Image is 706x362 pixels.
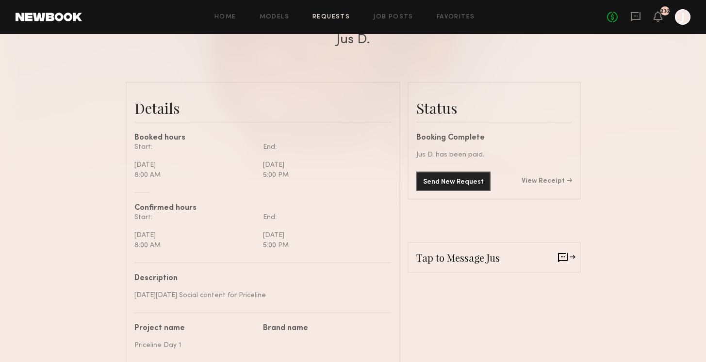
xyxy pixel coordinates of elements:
[134,275,384,283] div: Description
[263,212,384,222] div: End:
[134,340,256,350] div: Priceline Day 1
[416,150,572,160] div: Jus D. has been paid.
[336,33,370,47] div: Jus D.
[416,172,491,191] button: Send New Request
[134,290,384,300] div: [DATE][DATE] Social content for Priceline
[134,240,256,251] div: 8:00 AM
[437,14,475,20] a: Favorites
[134,325,256,332] div: Project name
[134,98,392,118] div: Details
[134,134,392,142] div: Booked hours
[134,230,256,240] div: [DATE]
[416,98,572,118] div: Status
[373,14,413,20] a: Job Posts
[134,170,256,180] div: 8:00 AM
[263,230,384,240] div: [DATE]
[675,9,690,25] a: J
[263,240,384,251] div: 5:00 PM
[214,14,236,20] a: Home
[134,205,392,212] div: Confirmed hours
[416,251,500,264] span: Tap to Message Jus
[134,212,256,222] div: Start:
[416,134,572,142] div: Booking Complete
[660,9,670,14] div: 232
[312,14,350,20] a: Requests
[263,325,384,332] div: Brand name
[263,170,384,180] div: 5:00 PM
[263,142,384,152] div: End:
[134,142,256,152] div: Start:
[260,14,289,20] a: Models
[522,178,572,185] a: View Receipt
[263,160,384,170] div: [DATE]
[134,160,256,170] div: [DATE]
